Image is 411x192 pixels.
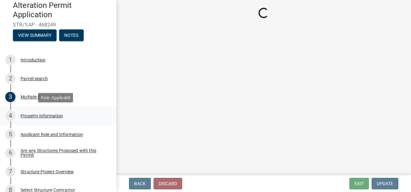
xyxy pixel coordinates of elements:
button: Exit [349,178,369,189]
span: STR/SAP - 468249 [13,22,103,28]
div: Property Information [21,113,63,118]
wm-modal-confirm: Summary [13,33,57,38]
div: 1 [5,55,16,65]
div: Role: Applicant [38,93,73,102]
div: 4 [5,111,16,121]
div: Are any Structures Proposed with this Permit [21,148,106,157]
div: 5 [5,129,16,140]
div: 6 [5,148,16,158]
div: 3 [5,92,16,102]
span: Back [134,181,146,186]
div: Parcel search [21,76,48,81]
button: View Summary [13,29,57,41]
div: Structure Project Overview [21,169,74,174]
span: Update [377,181,393,186]
button: Update [372,178,398,189]
div: Applicant Role and Information [21,132,83,137]
div: 7 [5,166,16,177]
button: Notes [59,29,84,41]
div: 2 [5,73,16,84]
div: Multiple Parcel Search [21,95,65,99]
button: Back [129,178,151,189]
button: Discard [153,178,182,189]
wm-modal-confirm: Notes [59,33,84,38]
div: Introduction [21,58,46,62]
